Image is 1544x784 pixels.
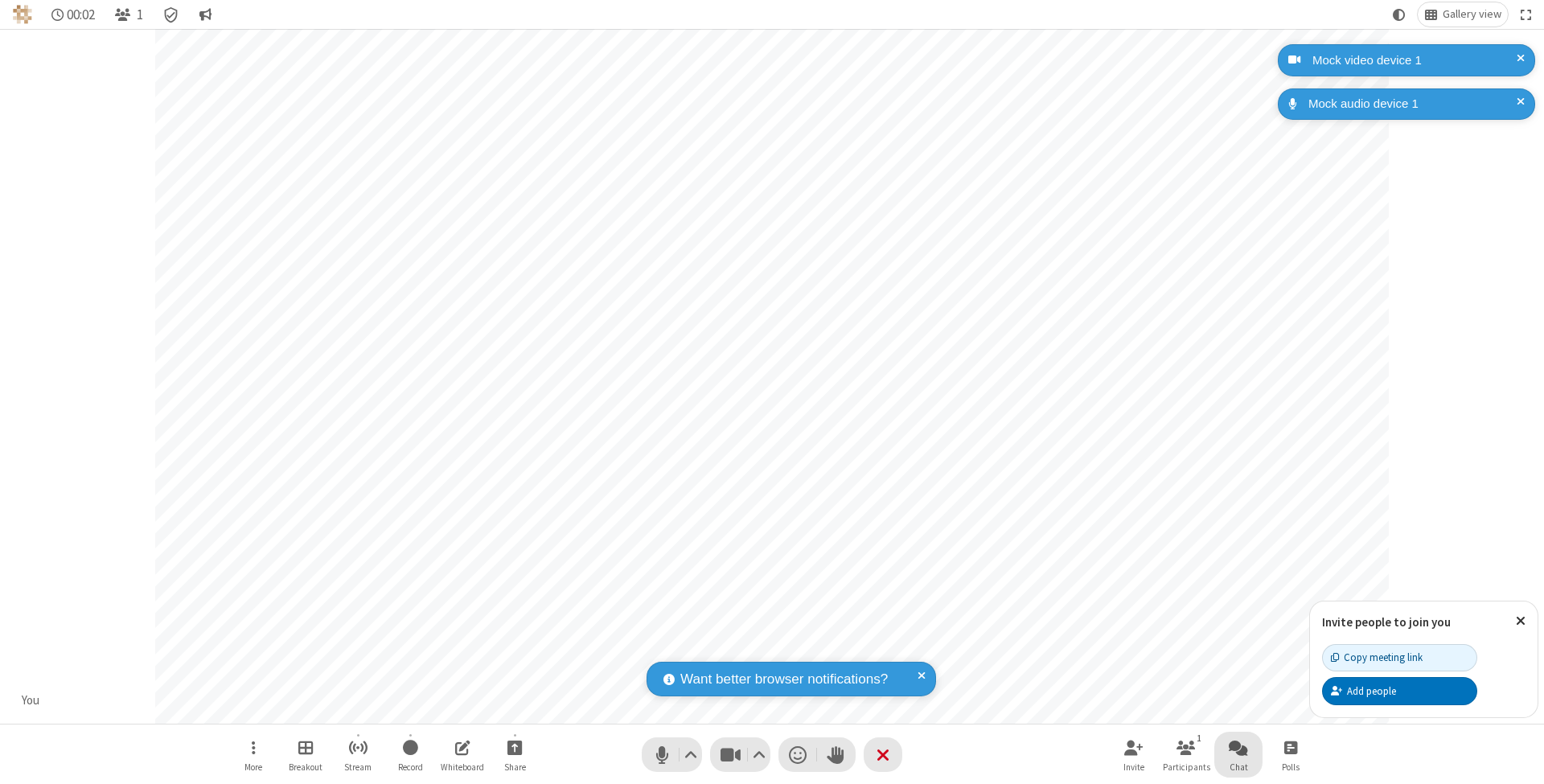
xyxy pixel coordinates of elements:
button: Copy meeting link [1322,644,1477,671]
div: Timer [45,2,102,27]
button: Open menu [229,732,277,778]
button: Audio settings [680,737,702,772]
div: Copy meeting link [1331,650,1423,665]
button: Open participant list [108,2,150,27]
span: Polls [1282,762,1300,772]
span: More [244,762,262,772]
button: Start sharing [491,732,539,778]
button: Send a reaction [778,737,817,772]
button: Conversation [192,2,218,27]
button: Video setting [749,737,770,772]
span: 00:02 [67,7,95,23]
span: Participants [1163,762,1210,772]
button: Open poll [1267,732,1315,778]
span: 1 [137,7,143,23]
span: Chat [1230,762,1248,772]
button: Manage Breakout Rooms [281,732,330,778]
span: Stream [344,762,372,772]
button: Stop video (⌘+Shift+V) [710,737,770,772]
button: Start streaming [334,732,382,778]
span: Share [504,762,526,772]
span: Whiteboard [441,762,484,772]
button: Using system theme [1386,2,1412,27]
button: Change layout [1418,2,1508,27]
button: Start recording [386,732,434,778]
button: Open participant list [1162,732,1210,778]
span: Invite [1123,762,1144,772]
div: 1 [1193,731,1206,745]
img: QA Selenium DO NOT DELETE OR CHANGE [13,5,32,24]
span: Gallery view [1443,8,1501,21]
button: Open shared whiteboard [438,732,487,778]
button: Raise hand [817,737,856,772]
button: Fullscreen [1514,2,1538,27]
span: Breakout [289,762,322,772]
div: You [16,692,46,710]
span: Record [398,762,423,772]
button: End or leave meeting [864,737,902,772]
div: Mock video device 1 [1307,51,1523,70]
button: Mute (⌘+Shift+A) [642,737,702,772]
div: Meeting details Encryption enabled [156,2,187,27]
button: Invite participants (⌘+Shift+I) [1110,732,1158,778]
button: Open chat [1214,732,1263,778]
span: Want better browser notifications? [680,669,888,690]
button: Add people [1322,677,1477,704]
div: Mock audio device 1 [1303,95,1523,113]
label: Invite people to join you [1322,614,1451,630]
button: Close popover [1504,601,1538,641]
